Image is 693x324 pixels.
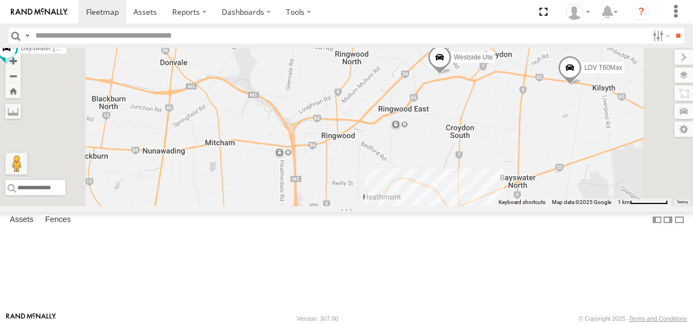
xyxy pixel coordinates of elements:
a: Visit our Website [6,313,56,324]
label: Dock Summary Table to the Left [652,212,662,228]
span: 1 km [618,199,630,205]
label: Measure [5,104,21,119]
button: Zoom Home [5,83,21,98]
span: Map data ©2025 Google [552,199,611,205]
label: Search Filter Options [648,28,672,44]
button: Map Scale: 1 km per 66 pixels [615,199,671,206]
span: Bayswater [PERSON_NAME] [21,45,107,52]
span: Westside Ute [454,53,493,61]
label: Search Query [23,28,32,44]
label: Map Settings [674,122,693,137]
button: Keyboard shortcuts [499,199,545,206]
a: Terms and Conditions [629,315,687,322]
div: Version: 307.00 [297,315,338,322]
button: Zoom out [5,68,21,83]
button: Zoom in [5,53,21,68]
div: Bayswater Sales Counter [562,4,594,20]
img: rand-logo.svg [11,8,68,16]
label: Fences [40,212,76,227]
div: © Copyright 2025 - [579,315,687,322]
label: Dock Summary Table to the Right [662,212,673,228]
i: ? [633,3,650,21]
label: Assets [4,212,39,227]
button: Drag Pegman onto the map to open Street View [5,153,27,175]
label: Hide Summary Table [674,212,685,228]
span: LDV T60Max [584,64,622,71]
a: Terms (opens in new tab) [677,200,688,205]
